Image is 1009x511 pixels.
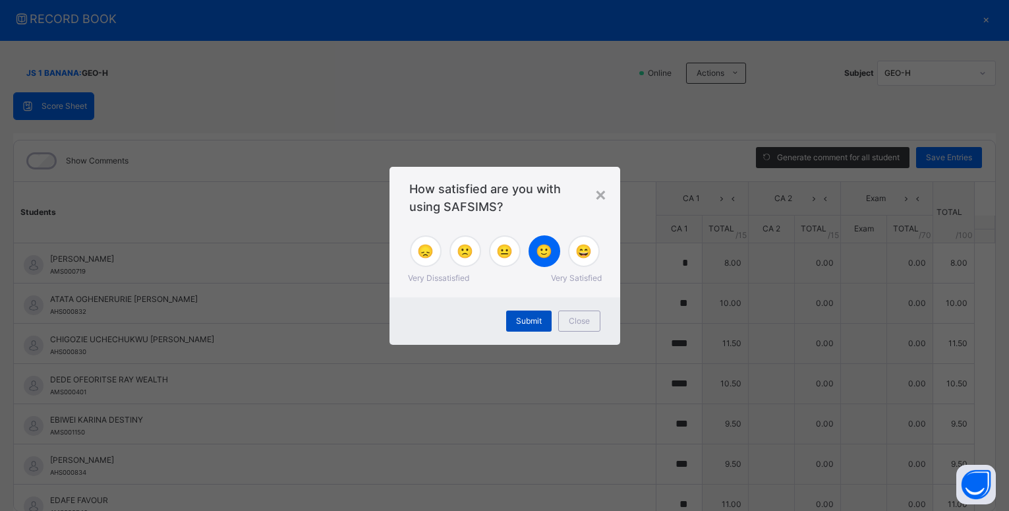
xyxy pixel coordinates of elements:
span: Submit [516,315,542,327]
span: 😄 [575,241,592,261]
span: 😞 [417,241,434,261]
button: Open asap [956,465,996,504]
span: Very Satisfied [551,272,602,284]
span: Close [569,315,590,327]
span: How satisfied are you with using SAFSIMS? [409,180,600,216]
span: 🙂 [536,241,552,261]
span: 🙁 [457,241,473,261]
div: × [594,180,607,208]
span: Very Dissatisfied [408,272,469,284]
span: 😐 [496,241,513,261]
